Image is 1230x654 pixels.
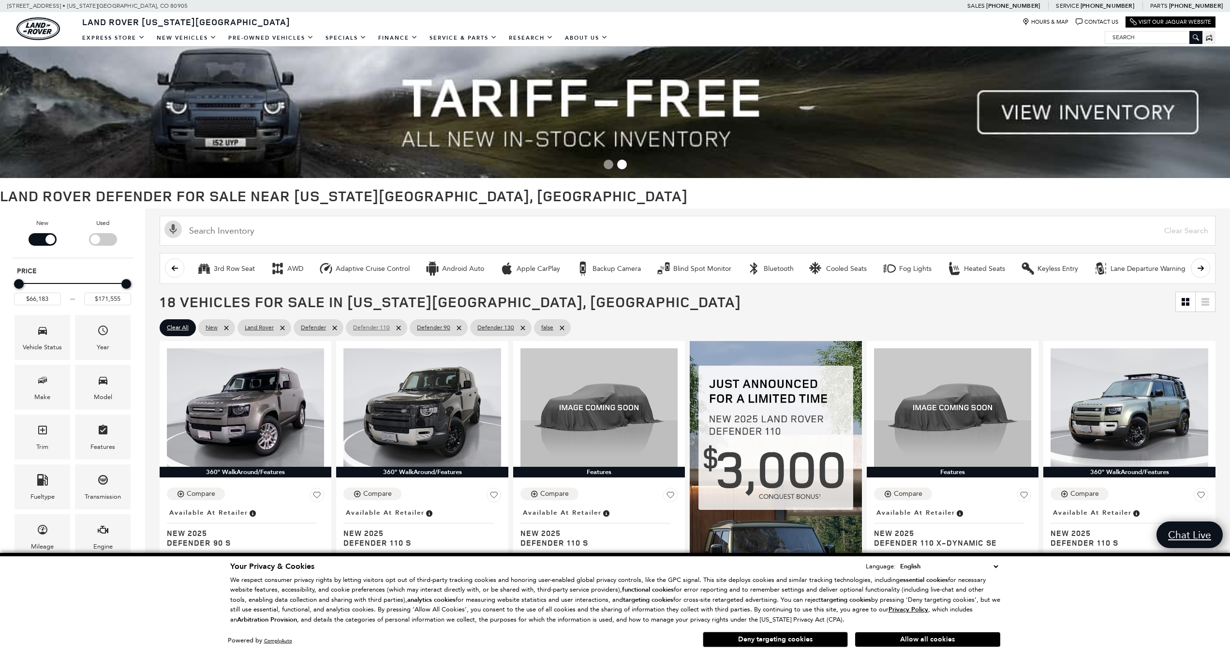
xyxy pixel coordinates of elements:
[1163,528,1216,541] span: Chat Live
[1191,258,1210,278] button: scroll right
[898,561,1000,572] select: Language Select
[75,315,131,360] div: YearYear
[1043,467,1215,477] div: 360° WalkAround/Features
[37,322,48,342] span: Vehicle
[14,279,24,289] div: Minimum Price
[1017,488,1031,506] button: Save Vehicle
[160,467,331,477] div: 360° WalkAround/Features
[76,16,296,28] a: Land Rover [US_STATE][GEOGRAPHIC_DATA]
[214,265,255,273] div: 3rd Row Seat
[1051,506,1208,548] a: Available at RetailerNew 2025Defender 110 S
[947,261,962,276] div: Heated Seats
[540,490,569,498] div: Compare
[874,528,1024,538] span: New 2025
[673,265,731,273] div: Blind Spot Monitor
[222,30,320,46] a: Pre-Owned Vehicles
[15,415,70,460] div: TrimTrim
[15,514,70,559] div: MileageMileage
[602,507,610,518] span: Vehicle is in stock and ready for immediate delivery. Due to demand, availability is subject to c...
[809,261,824,276] div: Cooled Seats
[520,538,670,548] span: Defender 110 S
[336,265,410,273] div: Adaptive Cruise Control
[866,563,896,569] div: Language:
[346,507,425,518] span: Available at Retailer
[14,276,131,305] div: Price
[372,30,424,46] a: Finance
[237,615,297,624] strong: Arbitration Provision
[75,464,131,509] div: TransmissionTransmission
[230,575,1000,625] p: We respect consumer privacy rights by letting visitors opt out of third-party tracking cookies an...
[656,261,671,276] div: Blind Spot Monitor
[559,30,614,46] a: About Us
[874,538,1024,548] span: Defender 110 X-Dynamic SE
[160,216,1215,246] input: Search Inventory
[31,541,54,552] div: Mileage
[36,218,48,228] label: New
[343,348,501,466] img: 2025 Land Rover Defender 110 S
[76,30,614,46] nav: Main Navigation
[336,467,508,477] div: 360° WalkAround/Features
[343,528,493,538] span: New 2025
[622,585,674,594] strong: functional cookies
[663,488,678,506] button: Save Vehicle
[1094,261,1108,276] div: Lane Departure Warning
[955,507,964,518] span: Vehicle is in stock and ready for immediate delivery. Due to demand, availability is subject to c...
[442,265,484,273] div: Android Auto
[520,488,578,500] button: Compare Vehicle
[882,261,897,276] div: Fog Lights
[167,348,324,466] img: 2025 Land Rover Defender 90 S
[248,507,257,518] span: Vehicle is in stock and ready for immediate delivery. Due to demand, availability is subject to c...
[17,267,128,276] h5: Price
[874,506,1031,548] a: Available at RetailerNew 2025Defender 110 X-Dynamic SE
[16,17,60,40] img: Land Rover
[899,265,932,273] div: Fog Lights
[520,506,678,548] a: Available at RetailerNew 2025Defender 110 S
[1015,258,1083,279] button: Keyless EntryKeyless Entry
[889,605,928,614] u: Privacy Policy
[164,221,182,238] svg: Click to toggle on voice search
[1051,348,1208,466] img: 2025 Land Rover Defender 110 S
[151,30,222,46] a: New Vehicles
[15,464,70,509] div: FueltypeFueltype
[821,595,871,604] strong: targeting cookies
[1051,488,1109,500] button: Compare Vehicle
[1076,18,1118,26] a: Contact Us
[1051,538,1200,548] span: Defender 110 S
[523,507,602,518] span: Available at Retailer
[1111,265,1186,273] div: Lane Departure Warning
[319,261,333,276] div: Adaptive Cruise Control
[320,30,372,46] a: Specials
[874,488,932,500] button: Compare Vehicle
[187,490,215,498] div: Compare
[967,2,985,9] span: Sales
[192,258,260,279] button: 3rd Row Seat3rd Row Seat
[500,261,514,276] div: Apple CarPlay
[1021,261,1035,276] div: Keyless Entry
[97,322,109,342] span: Year
[121,279,131,289] div: Maximum Price
[900,576,948,584] strong: essential cookies
[1053,507,1132,518] span: Available at Retailer
[14,293,61,305] input: Minimum
[826,265,867,273] div: Cooled Seats
[94,392,112,402] div: Model
[487,488,501,506] button: Save Vehicle
[37,521,48,541] span: Mileage
[407,595,456,604] strong: analytics cookies
[1194,488,1208,506] button: Save Vehicle
[513,467,685,477] div: Features
[1132,507,1141,518] span: Vehicle is in stock and ready for immediate delivery. Due to demand, availability is subject to c...
[7,2,188,9] a: [STREET_ADDRESS] • [US_STATE][GEOGRAPHIC_DATA], CO 80905
[425,507,433,518] span: Vehicle is in stock and ready for immediate delivery. Due to demand, availability is subject to c...
[97,372,109,392] span: Model
[520,348,678,466] img: 2025 Land Rover Defender 110 S
[75,514,131,559] div: EngineEngine
[343,488,401,500] button: Compare Vehicle
[651,258,737,279] button: Blind Spot MonitorBlind Spot Monitor
[764,265,794,273] div: Bluetooth
[1105,31,1202,43] input: Search
[37,372,48,392] span: Make
[623,595,673,604] strong: targeting cookies
[169,507,248,518] span: Available at Retailer
[85,491,121,502] div: Transmission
